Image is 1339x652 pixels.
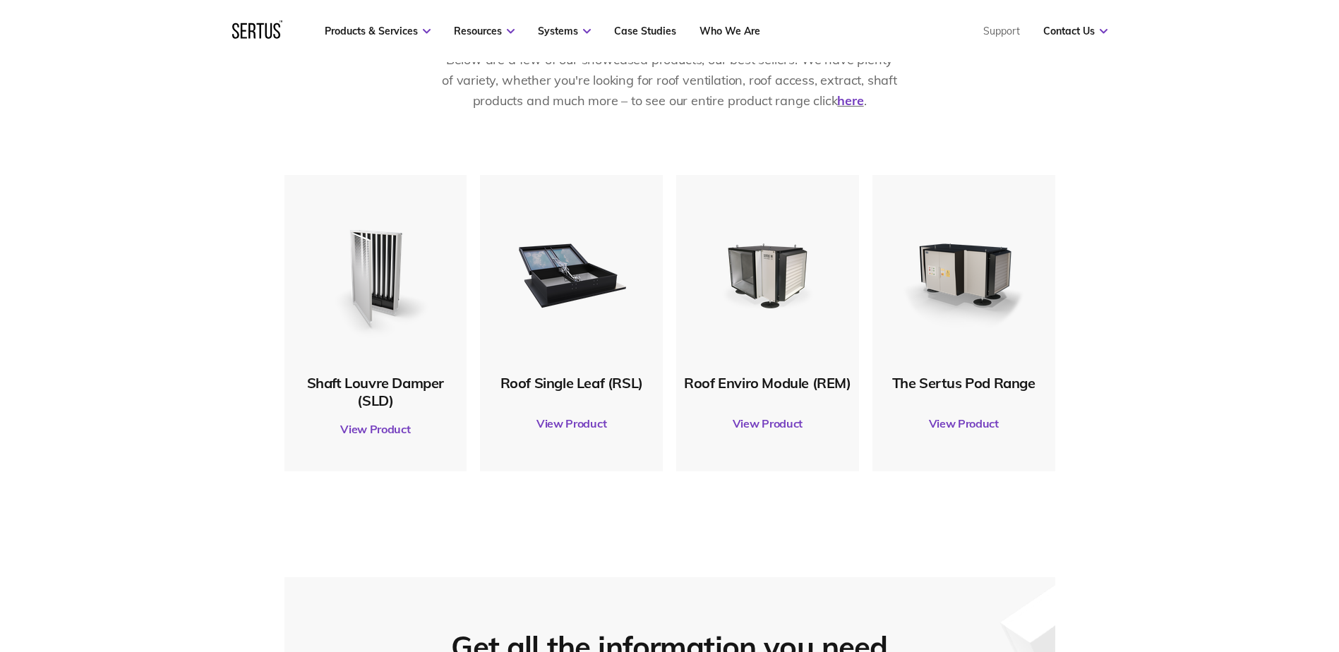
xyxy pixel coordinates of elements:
div: Roof Single Leaf (RSL) [487,374,656,392]
a: View Product [487,404,656,443]
iframe: Chat Widget [1085,488,1339,652]
a: View Product [292,409,460,449]
a: View Product [683,404,852,443]
a: Products & Services [325,25,431,37]
a: View Product [879,404,1048,443]
a: Resources [454,25,515,37]
a: Case Studies [614,25,676,37]
a: Support [983,25,1020,37]
div: The Sertus Pod Range [879,374,1048,392]
a: here [837,92,863,109]
a: Systems [538,25,591,37]
div: Shaft Louvre Damper (SLD) [292,374,460,409]
a: Contact Us [1043,25,1107,37]
a: Who We Are [699,25,760,37]
p: Below are a few of our showcased products, our best sellers! We have plenty of variety, whether y... [440,50,899,111]
div: Roof Enviro Module (REM) [683,374,852,392]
